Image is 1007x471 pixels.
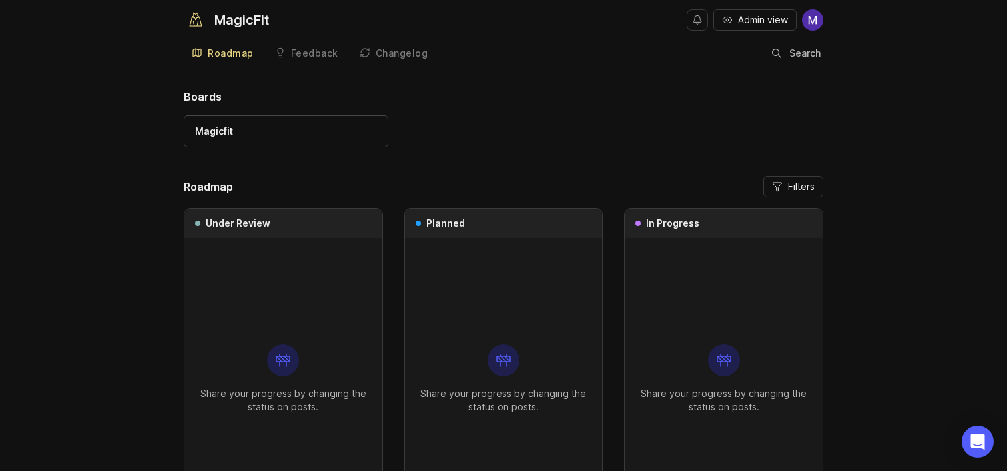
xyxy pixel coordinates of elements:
[416,387,592,414] p: Share your progress by changing the status on posts.
[687,9,708,31] button: Notifications
[635,387,812,414] p: Share your progress by changing the status on posts.
[184,179,233,195] h2: Roadmap
[208,49,254,58] div: Roadmap
[214,13,269,27] div: MagicFit
[763,176,823,197] button: Filters
[426,217,465,230] h3: Planned
[352,40,436,67] a: Changelog
[376,49,428,58] div: Changelog
[962,426,994,458] div: Open Intercom Messenger
[184,8,208,32] img: MagicFit logo
[184,115,388,147] a: Magicfit
[738,13,788,27] span: Admin view
[713,9,797,31] button: Admin view
[195,124,233,139] div: Magicfit
[788,180,815,193] span: Filters
[184,40,262,67] a: Roadmap
[206,217,270,230] h3: Under Review
[184,89,823,105] h1: Boards
[195,387,372,414] p: Share your progress by changing the status on posts.
[646,217,699,230] h3: In Progress
[802,9,823,31] img: Mohamed Rafi
[267,40,346,67] a: Feedback
[291,49,338,58] div: Feedback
